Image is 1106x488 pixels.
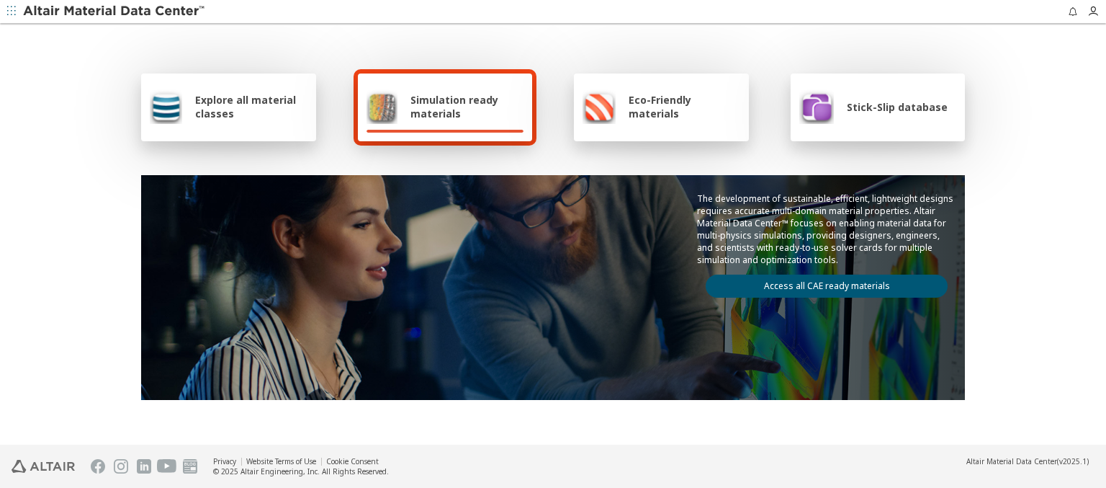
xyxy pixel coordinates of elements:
[12,460,75,473] img: Altair Engineering
[706,275,948,298] a: Access all CAE ready materials
[697,192,956,266] p: The development of sustainable, efficient, lightweight designs requires accurate multi-domain mat...
[367,89,397,124] img: Simulation ready materials
[410,93,523,120] span: Simulation ready materials
[213,466,389,476] div: © 2025 Altair Engineering, Inc. All Rights Reserved.
[213,456,236,466] a: Privacy
[326,456,379,466] a: Cookie Consent
[799,89,834,124] img: Stick-Slip database
[195,93,307,120] span: Explore all material classes
[847,100,948,114] span: Stick-Slip database
[966,456,1089,466] div: (v2025.1)
[966,456,1057,466] span: Altair Material Data Center
[23,4,207,19] img: Altair Material Data Center
[150,89,182,124] img: Explore all material classes
[246,456,316,466] a: Website Terms of Use
[583,89,616,124] img: Eco-Friendly materials
[629,93,739,120] span: Eco-Friendly materials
